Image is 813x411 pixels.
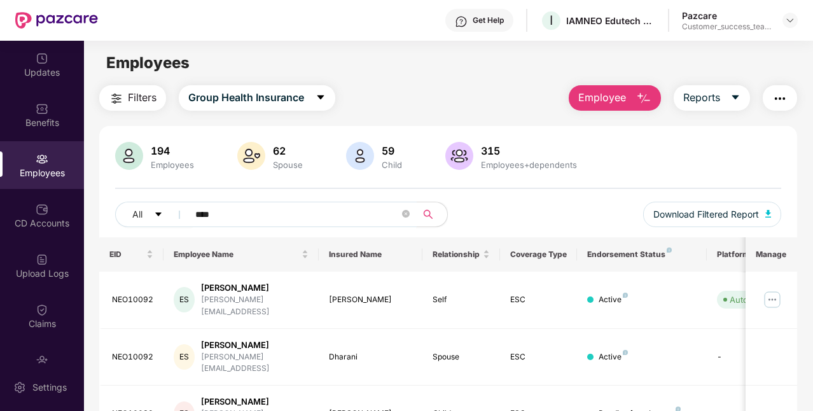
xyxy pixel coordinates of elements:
[433,249,480,260] span: Relationship
[510,351,567,363] div: ESC
[445,142,473,170] img: svg+xml;base64,PHN2ZyB4bWxucz0iaHR0cDovL3d3dy53My5vcmcvMjAwMC9zdmciIHhtbG5zOnhsaW5rPSJodHRwOi8vd3...
[115,142,143,170] img: svg+xml;base64,PHN2ZyB4bWxucz0iaHR0cDovL3d3dy53My5vcmcvMjAwMC9zdmciIHhtbG5zOnhsaW5rPSJodHRwOi8vd3...
[201,351,309,375] div: [PERSON_NAME][EMAIL_ADDRESS]
[762,289,782,310] img: manageButton
[329,351,412,363] div: Dharani
[422,237,500,272] th: Relationship
[569,85,661,111] button: Employee
[36,153,48,165] img: svg+xml;base64,PHN2ZyBpZD0iRW1wbG95ZWVzIiB4bWxucz0iaHR0cDovL3d3dy53My5vcmcvMjAwMC9zdmciIHdpZHRoPS...
[346,142,374,170] img: svg+xml;base64,PHN2ZyB4bWxucz0iaHR0cDovL3d3dy53My5vcmcvMjAwMC9zdmciIHhtbG5zOnhsaW5rPSJodHRwOi8vd3...
[36,52,48,65] img: svg+xml;base64,PHN2ZyBpZD0iVXBkYXRlZCIgeG1sbnM9Imh0dHA6Ly93d3cudzMub3JnLzIwMDAvc3ZnIiB3aWR0aD0iMj...
[163,237,319,272] th: Employee Name
[473,15,504,25] div: Get Help
[433,351,490,363] div: Spouse
[587,249,696,260] div: Endorsement Status
[636,91,651,106] img: svg+xml;base64,PHN2ZyB4bWxucz0iaHR0cDovL3d3dy53My5vcmcvMjAwMC9zdmciIHhtbG5zOnhsaW5rPSJodHRwOi8vd3...
[667,247,672,253] img: svg+xml;base64,PHN2ZyB4bWxucz0iaHR0cDovL3d3dy53My5vcmcvMjAwMC9zdmciIHdpZHRoPSI4IiBoZWlnaHQ9IjgiIH...
[653,207,759,221] span: Download Filtered Report
[188,90,304,106] span: Group Health Insurance
[478,160,580,170] div: Employees+dependents
[379,144,405,157] div: 59
[623,350,628,355] img: svg+xml;base64,PHN2ZyB4bWxucz0iaHR0cDovL3d3dy53My5vcmcvMjAwMC9zdmciIHdpZHRoPSI4IiBoZWlnaHQ9IjgiIH...
[682,10,771,22] div: Pazcare
[128,90,156,106] span: Filters
[717,249,787,260] div: Platform Status
[683,90,720,106] span: Reports
[179,85,335,111] button: Group Health Insurancecaret-down
[455,15,468,28] img: svg+xml;base64,PHN2ZyBpZD0iSGVscC0zMngzMiIgeG1sbnM9Imh0dHA6Ly93d3cudzMub3JnLzIwMDAvc3ZnIiB3aWR0aD...
[402,209,410,221] span: close-circle
[379,160,405,170] div: Child
[765,210,772,218] img: svg+xml;base64,PHN2ZyB4bWxucz0iaHR0cDovL3d3dy53My5vcmcvMjAwMC9zdmciIHhtbG5zOnhsaW5rPSJodHRwOi8vd3...
[13,381,26,394] img: svg+xml;base64,PHN2ZyBpZD0iU2V0dGluZy0yMHgyMCIgeG1sbnM9Imh0dHA6Ly93d3cudzMub3JnLzIwMDAvc3ZnIiB3aW...
[707,329,797,386] td: -
[550,13,553,28] span: I
[36,253,48,266] img: svg+xml;base64,PHN2ZyBpZD0iVXBsb2FkX0xvZ3MiIGRhdGEtbmFtZT0iVXBsb2FkIExvZ3MiIHhtbG5zPSJodHRwOi8vd3...
[106,53,190,72] span: Employees
[730,293,781,306] div: Auto Verified
[772,91,788,106] img: svg+xml;base64,PHN2ZyB4bWxucz0iaHR0cDovL3d3dy53My5vcmcvMjAwMC9zdmciIHdpZHRoPSIyNCIgaGVpZ2h0PSIyNC...
[643,202,782,227] button: Download Filtered Report
[785,15,795,25] img: svg+xml;base64,PHN2ZyBpZD0iRHJvcGRvd24tMzJ4MzIiIHhtbG5zPSJodHRwOi8vd3d3LnczLm9yZy8yMDAwL3N2ZyIgd2...
[132,207,142,221] span: All
[566,15,655,27] div: IAMNEO Edutech Private Limited
[36,303,48,316] img: svg+xml;base64,PHN2ZyBpZD0iQ2xhaW0iIHhtbG5zPSJodHRwOi8vd3d3LnczLm9yZy8yMDAwL3N2ZyIgd2lkdGg9IjIwIi...
[510,294,567,306] div: ESC
[112,351,154,363] div: NEO10092
[148,144,197,157] div: 194
[270,144,305,157] div: 62
[402,210,410,218] span: close-circle
[746,237,797,272] th: Manage
[599,294,628,306] div: Active
[319,237,422,272] th: Insured Name
[730,92,740,104] span: caret-down
[99,85,166,111] button: Filters
[201,282,309,294] div: [PERSON_NAME]
[15,12,98,29] img: New Pazcare Logo
[36,102,48,115] img: svg+xml;base64,PHN2ZyBpZD0iQmVuZWZpdHMiIHhtbG5zPSJodHRwOi8vd3d3LnczLm9yZy8yMDAwL3N2ZyIgd2lkdGg9Ij...
[109,91,124,106] img: svg+xml;base64,PHN2ZyB4bWxucz0iaHR0cDovL3d3dy53My5vcmcvMjAwMC9zdmciIHdpZHRoPSIyNCIgaGVpZ2h0PSIyNC...
[99,237,164,272] th: EID
[682,22,771,32] div: Customer_success_team_lead
[237,142,265,170] img: svg+xml;base64,PHN2ZyB4bWxucz0iaHR0cDovL3d3dy53My5vcmcvMjAwMC9zdmciIHhtbG5zOnhsaW5rPSJodHRwOi8vd3...
[201,294,309,318] div: [PERSON_NAME][EMAIL_ADDRESS]
[623,293,628,298] img: svg+xml;base64,PHN2ZyB4bWxucz0iaHR0cDovL3d3dy53My5vcmcvMjAwMC9zdmciIHdpZHRoPSI4IiBoZWlnaHQ9IjgiIH...
[316,92,326,104] span: caret-down
[115,202,193,227] button: Allcaret-down
[416,202,448,227] button: search
[154,210,163,220] span: caret-down
[599,351,628,363] div: Active
[112,294,154,306] div: NEO10092
[578,90,626,106] span: Employee
[201,339,309,351] div: [PERSON_NAME]
[433,294,490,306] div: Self
[148,160,197,170] div: Employees
[174,287,195,312] div: ES
[36,354,48,366] img: svg+xml;base64,PHN2ZyBpZD0iRW5kb3JzZW1lbnRzIiB4bWxucz0iaHR0cDovL3d3dy53My5vcmcvMjAwMC9zdmciIHdpZH...
[416,209,441,219] span: search
[270,160,305,170] div: Spouse
[36,203,48,216] img: svg+xml;base64,PHN2ZyBpZD0iQ0RfQWNjb3VudHMiIGRhdGEtbmFtZT0iQ0QgQWNjb3VudHMiIHhtbG5zPSJodHRwOi8vd3...
[500,237,578,272] th: Coverage Type
[329,294,412,306] div: [PERSON_NAME]
[174,249,299,260] span: Employee Name
[174,344,195,370] div: ES
[674,85,750,111] button: Reportscaret-down
[201,396,309,408] div: [PERSON_NAME]
[29,381,71,394] div: Settings
[109,249,144,260] span: EID
[478,144,580,157] div: 315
